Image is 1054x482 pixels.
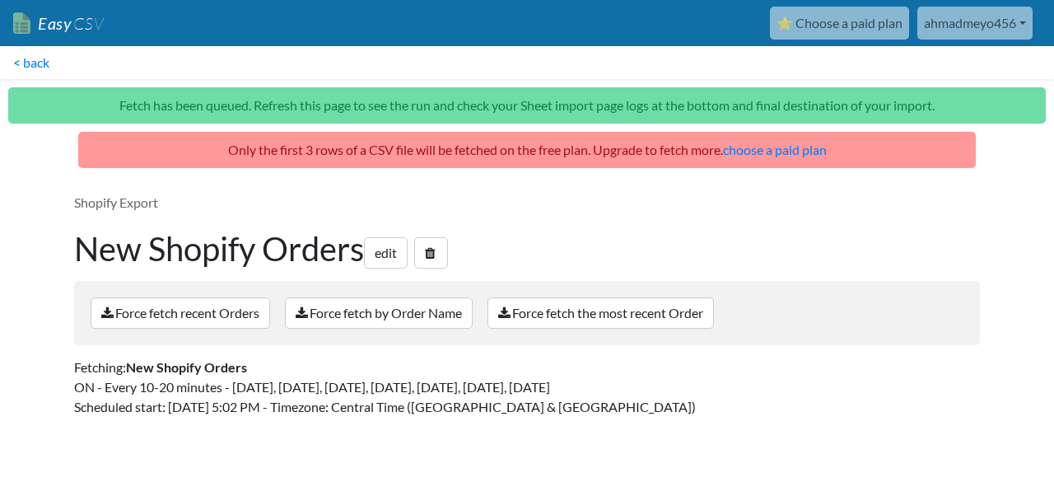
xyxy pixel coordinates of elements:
p: Only the first 3 rows of a CSV file will be fetched on the free plan. Upgrade to fetch more. [78,132,976,168]
p: Fetch has been queued. Refresh this page to see the run and check your Sheet import page logs at ... [8,87,1046,124]
a: Force fetch recent Orders [91,297,270,329]
a: Force fetch by Order Name [285,297,473,329]
span: CSV [72,13,104,34]
a: ahmadmeyo456 [917,7,1033,40]
h1: New Shopify Orders [74,229,980,269]
a: edit [364,237,408,269]
p: Fetching: ON - Every 10-20 minutes - [DATE], [DATE], [DATE], [DATE], [DATE], [DATE], [DATE] Sched... [74,358,980,417]
p: Shopify Export [74,193,980,213]
a: ⭐ Choose a paid plan [770,7,909,40]
a: Force fetch the most recent Order [487,297,714,329]
a: choose a paid plan [723,142,827,157]
a: EasyCSV [13,7,104,40]
strong: New Shopify Orders [126,359,247,375]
